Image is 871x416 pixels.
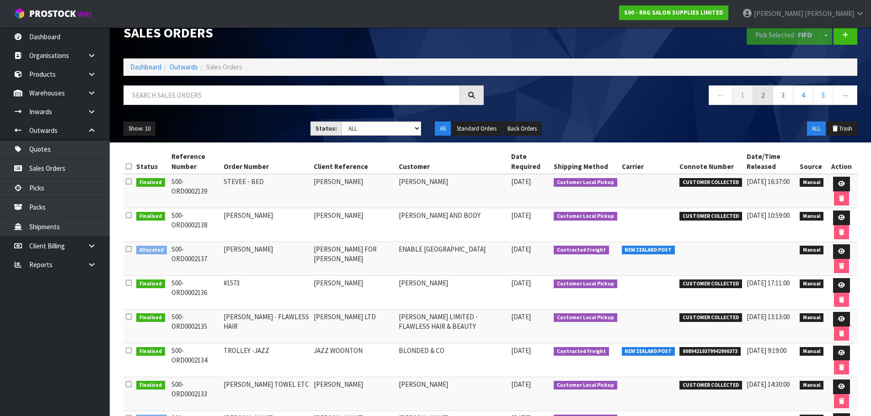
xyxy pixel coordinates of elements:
td: [PERSON_NAME] [396,276,509,310]
td: #1573 [221,276,311,310]
span: Finalised [136,178,165,187]
button: Show: 10 [123,121,155,136]
td: [PERSON_NAME] LIMITED - FLAWLESS HAIR & BEAUTY [396,310,509,343]
button: Standard Orders [452,121,502,136]
a: Dashboard [130,63,161,71]
span: NEW ZEALAND POST [622,246,675,255]
span: NEW ZEALAND POST [622,347,675,356]
td: S00-ORD0002133 [169,377,221,411]
td: S00-ORD0002139 [169,174,221,208]
th: Date/Time Released [744,149,797,174]
span: [PERSON_NAME] [754,9,803,18]
a: 2 [753,85,773,105]
input: Search sales orders [123,85,460,105]
span: Contracted Freight [554,246,609,255]
span: CUSTOMER COLLECTED [679,279,742,289]
th: Carrier [620,149,678,174]
a: 1 [732,85,753,105]
td: [PERSON_NAME] [396,377,509,411]
span: Manual [800,313,824,322]
td: [PERSON_NAME] [221,208,311,242]
button: ALL [807,121,826,136]
h1: Sales Orders [123,25,484,40]
small: WMS [78,10,92,19]
th: Source [797,149,826,174]
td: [PERSON_NAME] - FLAWLESS HAIR [221,310,311,343]
td: [PERSON_NAME] [311,276,396,310]
td: S00-ORD0002137 [169,242,221,276]
span: CUSTOMER COLLECTED [679,313,742,322]
span: Finalised [136,279,165,289]
span: Sales Orders [206,63,242,71]
th: Action [826,149,857,174]
strong: Status: [315,125,337,132]
span: CUSTOMER COLLECTED [679,212,742,221]
th: Reference Number [169,149,221,174]
span: [DATE] [511,211,531,220]
span: [DATE] 10:59:00 [747,211,790,220]
th: Customer [396,149,509,174]
span: Finalised [136,381,165,390]
span: Manual [800,178,824,187]
span: [DATE] [511,312,531,321]
a: 5 [813,85,834,105]
span: Allocated [136,246,167,255]
td: TROLLEY -JAZZ [221,343,311,377]
span: Customer Local Pickup [554,279,617,289]
th: Order Number [221,149,311,174]
button: Trash [827,121,857,136]
span: Finalised [136,347,165,356]
a: 3 [773,85,793,105]
span: ProStock [29,8,76,20]
span: [DATE] 9:19:00 [747,346,786,355]
th: Client Reference [311,149,396,174]
a: Outwards [170,63,198,71]
span: Manual [800,381,824,390]
span: Customer Local Pickup [554,381,617,390]
td: S00-ORD0002134 [169,343,221,377]
span: Manual [800,347,824,356]
span: Customer Local Pickup [554,212,617,221]
a: → [833,85,857,105]
span: [DATE] 13:13:00 [747,312,790,321]
span: [DATE] [511,245,531,253]
span: [DATE] 16:37:00 [747,177,790,186]
span: Manual [800,246,824,255]
td: S00-ORD0002136 [169,276,221,310]
span: Customer Local Pickup [554,178,617,187]
span: Contracted Freight [554,347,609,356]
img: cube-alt.png [14,8,25,19]
span: CUSTOMER COLLECTED [679,178,742,187]
span: Manual [800,279,824,289]
span: Finalised [136,313,165,322]
td: [PERSON_NAME] [221,242,311,276]
nav: Page navigation [497,85,858,108]
td: JAZZ WOONTON [311,343,396,377]
td: [PERSON_NAME] AND BODY [396,208,509,242]
td: S00-ORD0002135 [169,310,221,343]
td: [PERSON_NAME] [396,174,509,208]
span: [PERSON_NAME] [805,9,854,18]
span: [DATE] 14:30:00 [747,380,790,389]
span: [DATE] 17:11:00 [747,279,790,287]
a: 4 [793,85,813,105]
td: [PERSON_NAME] LTD [311,310,396,343]
td: S00-ORD0002138 [169,208,221,242]
span: Customer Local Pickup [554,313,617,322]
td: BLONDED & CO [396,343,509,377]
th: Date Required [509,149,551,174]
span: CUSTOMER COLLECTED [679,381,742,390]
strong: S00 - RKG SALON SUPPLIES LIMITED [624,9,723,16]
span: [DATE] [511,177,531,186]
span: 00894210379942900373 [679,347,741,356]
td: [PERSON_NAME] TOWEL ETC [221,377,311,411]
button: All [435,121,451,136]
a: ← [709,85,733,105]
span: [DATE] [511,346,531,355]
td: [PERSON_NAME] FOR [PERSON_NAME] [311,242,396,276]
button: Back Orders [502,121,542,136]
td: ENABLE [GEOGRAPHIC_DATA] [396,242,509,276]
strong: FIFO [798,31,812,39]
td: [PERSON_NAME] [311,377,396,411]
span: Finalised [136,212,165,221]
